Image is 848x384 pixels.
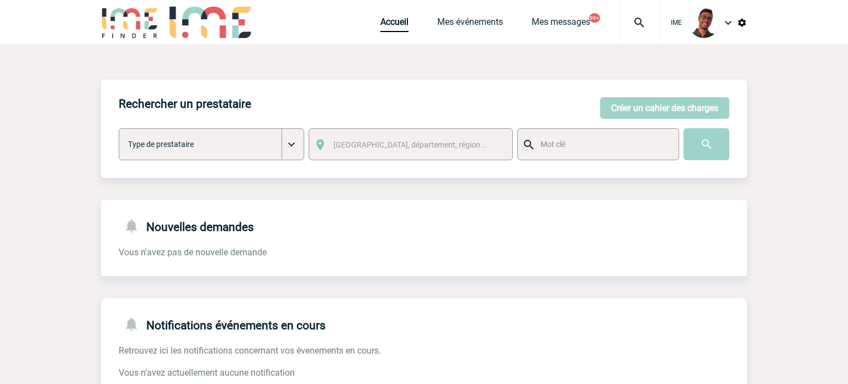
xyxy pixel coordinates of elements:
input: Submit [683,128,729,160]
span: Vous n'avez pas de nouvelle demande [119,247,267,257]
a: Mes événements [437,17,503,32]
img: notifications-24-px-g.png [123,218,146,234]
span: IME [671,19,682,27]
h4: Nouvelles demandes [119,218,254,234]
span: Vous n'avez actuellement aucune notification [119,367,295,378]
h4: Notifications événements en cours [119,316,326,332]
img: notifications-24-px-g.png [123,316,146,332]
a: Mes messages [532,17,590,32]
h4: Rechercher un prestataire [119,97,251,111]
a: Accueil [380,17,409,32]
button: 99+ [589,13,600,23]
img: IME-Finder [101,7,158,38]
input: Mot clé [538,137,669,151]
span: Retrouvez ici les notifications concernant vos évenements en cours. [119,345,381,356]
span: [GEOGRAPHIC_DATA], département, région... [333,140,487,149]
img: 124970-0.jpg [688,7,719,38]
